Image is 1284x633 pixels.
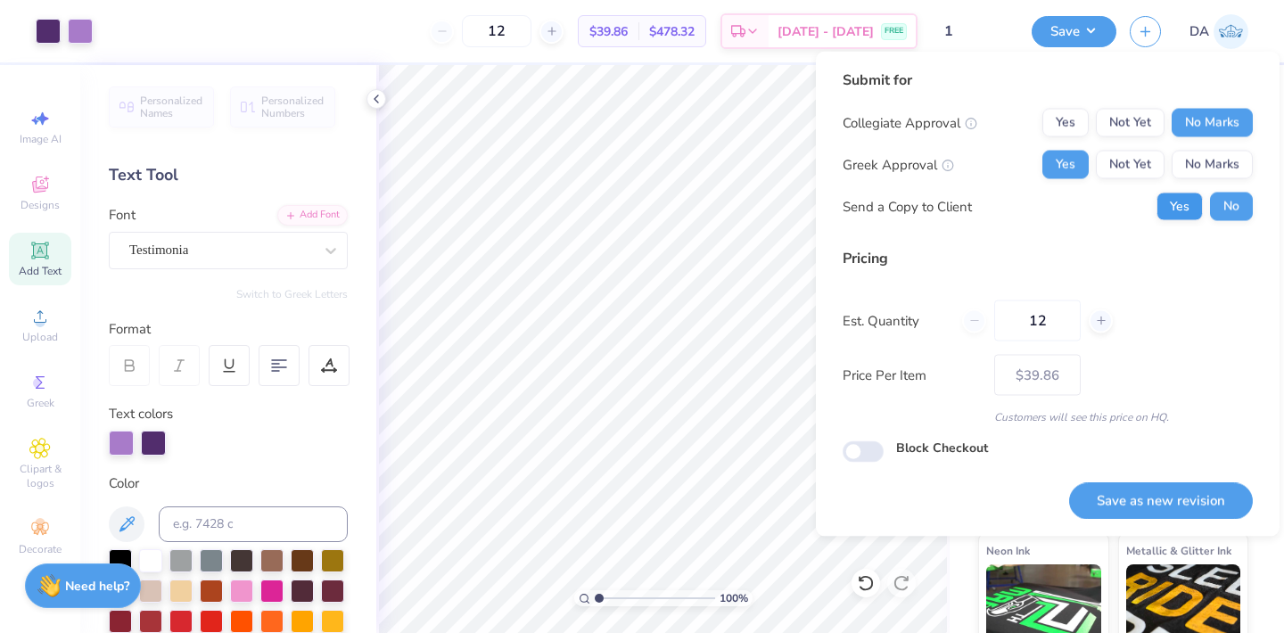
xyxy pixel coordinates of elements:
[1126,541,1231,560] span: Metallic & Glitter Ink
[1172,109,1253,137] button: No Marks
[22,330,58,344] span: Upload
[843,70,1253,91] div: Submit for
[843,365,981,385] label: Price Per Item
[9,462,71,490] span: Clipart & logos
[931,13,1018,49] input: Untitled Design
[843,310,949,331] label: Est. Quantity
[649,22,695,41] span: $478.32
[462,15,531,47] input: – –
[1096,109,1165,137] button: Not Yet
[27,396,54,410] span: Greek
[1069,482,1253,519] button: Save as new revision
[109,319,350,340] div: Format
[140,95,203,119] span: Personalized Names
[778,22,874,41] span: [DATE] - [DATE]
[1156,193,1203,221] button: Yes
[236,287,348,301] button: Switch to Greek Letters
[1172,151,1253,179] button: No Marks
[19,264,62,278] span: Add Text
[1032,16,1116,47] button: Save
[109,205,136,226] label: Font
[1096,151,1165,179] button: Not Yet
[1042,109,1089,137] button: Yes
[843,154,954,175] div: Greek Approval
[261,95,325,119] span: Personalized Numbers
[21,198,60,212] span: Designs
[159,506,348,542] input: e.g. 7428 c
[885,25,903,37] span: FREE
[843,409,1253,425] div: Customers will see this price on HQ.
[19,542,62,556] span: Decorate
[1189,14,1248,49] a: DA
[65,578,129,595] strong: Need help?
[720,590,748,606] span: 100 %
[994,300,1081,341] input: – –
[109,163,348,187] div: Text Tool
[843,112,977,133] div: Collegiate Approval
[843,196,972,217] div: Send a Copy to Client
[896,439,988,457] label: Block Checkout
[277,205,348,226] div: Add Font
[109,473,348,494] div: Color
[589,22,628,41] span: $39.86
[986,541,1030,560] span: Neon Ink
[20,132,62,146] span: Image AI
[1210,193,1253,221] button: No
[109,404,173,424] label: Text colors
[1189,21,1209,42] span: DA
[1042,151,1089,179] button: Yes
[843,248,1253,269] div: Pricing
[1214,14,1248,49] img: Deeksha Arora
